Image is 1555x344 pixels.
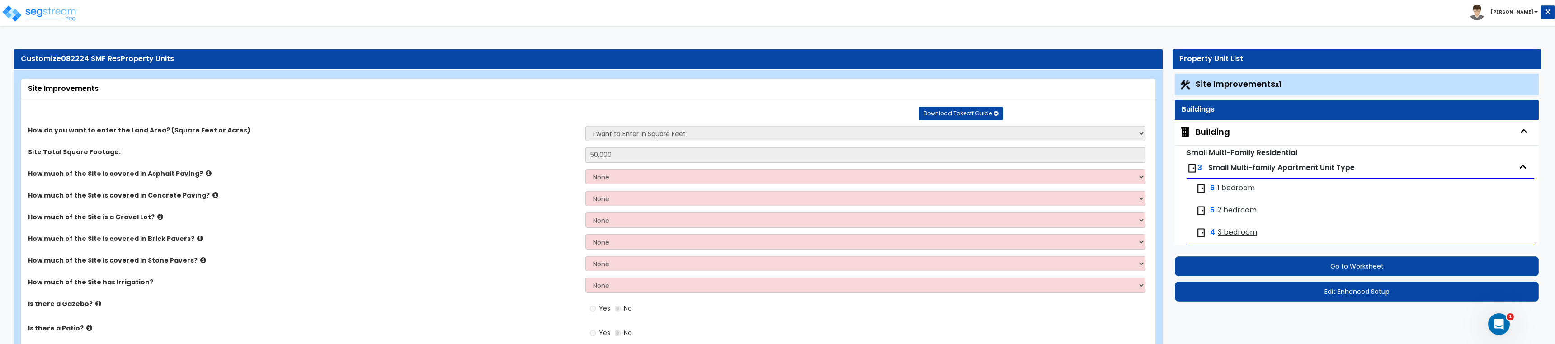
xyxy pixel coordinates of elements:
[61,53,121,64] span: 082224 SMF Res
[212,192,218,198] i: click for more info!
[197,235,203,242] i: click for more info!
[1197,162,1202,173] span: 3
[28,324,579,333] label: Is there a Patio?
[624,328,632,337] span: No
[1196,227,1206,238] img: door.png
[157,213,163,220] i: click for more info!
[1196,183,1206,194] img: door.png
[28,126,579,135] label: How do you want to enter the Land Area? (Square Feet or Acres)
[1,5,78,23] img: logo_pro_r.png
[28,299,579,308] label: Is there a Gazebo?
[1208,162,1355,173] span: Small Multi-family Apartment Unit Type
[599,328,610,337] span: Yes
[28,256,579,265] label: How much of the Site is covered in Stone Pavers?
[1179,79,1191,91] img: Construction.png
[1218,227,1257,238] span: 3 bedroom
[1491,9,1533,15] b: [PERSON_NAME]
[1488,313,1510,335] iframe: Intercom live chat
[1187,147,1297,158] small: Small Multi-Family Residential
[1196,205,1206,216] img: door.png
[1196,126,1230,138] div: Building
[1210,183,1215,193] span: 6
[1210,227,1215,238] span: 4
[28,191,579,200] label: How much of the Site is covered in Concrete Paving?
[1175,256,1539,276] button: Go to Worksheet
[95,300,101,307] i: click for more info!
[1182,104,1532,115] div: Buildings
[599,304,610,313] span: Yes
[206,170,212,177] i: click for more info!
[1217,183,1255,193] span: 1 bedroom
[86,325,92,331] i: click for more info!
[1175,282,1539,302] button: Edit Enhanced Setup
[28,234,579,243] label: How much of the Site is covered in Brick Pavers?
[200,257,206,264] i: click for more info!
[28,212,579,221] label: How much of the Site is a Gravel Lot?
[1469,5,1485,20] img: avatar.png
[1275,80,1281,89] small: x1
[28,147,579,156] label: Site Total Square Footage:
[1179,126,1191,138] img: building.svg
[615,304,621,314] input: No
[624,304,632,313] span: No
[1196,78,1281,90] span: Site Improvements
[28,84,1149,94] div: Site Improvements
[1179,54,1534,64] div: Property Unit List
[1210,205,1215,216] span: 5
[21,54,1156,64] div: Customize Property Units
[1179,126,1230,138] span: Building
[28,169,579,178] label: How much of the Site is covered in Asphalt Paving?
[590,304,596,314] input: Yes
[1187,163,1197,174] img: door.png
[919,107,1003,120] button: Download Takeoff Guide
[28,278,579,287] label: How much of the Site has Irrigation?
[615,328,621,338] input: No
[924,109,992,117] span: Download Takeoff Guide
[1217,205,1257,216] span: 2 bedroom
[590,328,596,338] input: Yes
[1507,313,1514,320] span: 1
